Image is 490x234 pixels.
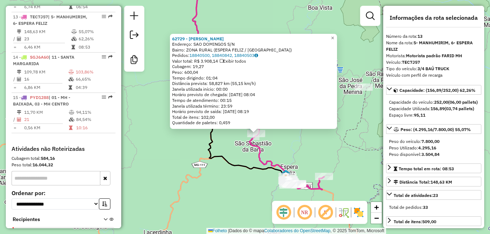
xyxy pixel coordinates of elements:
font: Pedidos: [172,53,189,58]
div: Horário previsto de saída: [DATE] 08:19 [172,109,335,114]
a: 18840500, 18840842, 18840503 [189,53,258,58]
td: 0,56 KM [24,124,69,131]
div: Tempo dirigindo: 01:04 [172,75,335,81]
strong: 33 [423,204,428,210]
a: Exibir filtros [363,9,377,23]
div: Horário previsto de chegada: [DATE] 08:04 [172,92,335,98]
span: SGJ6A60 [30,54,49,60]
strong: 95,11 [414,112,425,118]
i: Total de Atividades [17,37,21,41]
h4: Atividades não Roteirizadas [12,145,115,152]
span: − [374,213,379,222]
i: Tempo total em rota [69,85,72,90]
font: Veículo: [386,59,420,65]
td: / [13,116,17,123]
font: 66,65% [76,76,91,82]
div: Janela utilizada término: 23:59 [172,103,335,109]
font: Tempo de atendimento: 00:15 [172,98,232,103]
a: Nova sessão e pesquisa [127,9,141,25]
font: Peso Utilizado: [389,145,436,150]
font: Distância Total: [399,179,452,185]
i: % de utilização do peso [71,30,77,34]
em: Rota exportada [108,55,113,59]
a: Total de atividades:23 [386,190,481,200]
h4: Informações da rota selecionada [386,14,481,21]
td: / [13,76,17,83]
div: Nome da rota: [386,40,481,53]
strong: Motorista padrão FARID MH [406,53,462,58]
strong: 23 [433,193,438,198]
font: 62,26% [79,36,94,41]
td: 103,86% [75,68,113,76]
i: Distância Total [17,30,21,34]
strong: (03,74 pallets) [445,106,474,111]
div: Veículo com perfil de recarga [386,72,481,78]
i: % de utilização do peso [69,110,74,114]
td: 06:54 [76,3,112,10]
span: Ocultar NR [296,204,313,221]
a: Folheto [208,228,227,233]
a: Exportar sessão [127,28,141,44]
div: Total de atividades:23 [386,201,481,213]
span: + [374,203,379,212]
div: Cubagem total: [12,155,115,162]
td: / [13,35,17,42]
strong: 3.504,84 [421,152,439,157]
strong: 7.800,00 [421,139,439,144]
i: Distância Total [17,70,21,74]
img: Fluxo de ruas [338,207,349,218]
td: 04:39 [75,84,113,91]
a: 62729 - [PERSON_NAME] [172,36,224,41]
i: Tempo total em rota [69,126,73,130]
label: Ordenar por: [12,189,115,197]
td: 55,07% [78,28,113,35]
i: Tempo total em rota [69,5,73,9]
font: Exibir todos [223,58,246,64]
font: Peso: 600,04 [172,69,198,75]
div: Peso disponível: [389,151,478,158]
td: = [13,84,17,91]
font: 14 - [13,54,21,60]
strong: 252,00 [434,99,448,105]
a: Tempo total em rota: 08:53 [386,163,481,173]
strong: 3/4 BAÚ TRUCK [417,66,449,71]
i: % de utilização da cubagem [69,77,74,81]
td: 11,70 KM [24,109,69,116]
strong: 16.044,32 [32,162,53,167]
em: Opções [102,14,106,19]
font: Motorista: [386,53,462,58]
a: Colaboradores do OpenStreetMap [264,228,330,233]
td: = [13,44,17,51]
a: Capacidade: (156,89/252,00) 62,26% [386,85,481,95]
font: 13 - [13,14,21,19]
font: Valor total: R$ 3.908,14 [172,58,218,64]
em: Rota exportada [108,95,113,99]
div: Endereço: SAO DOMINGOS S/N [172,41,335,47]
td: 23 [24,35,71,42]
i: Observações [254,53,258,58]
font: Capacidade Utilizada: [389,106,474,111]
i: Total de Atividades [17,117,21,122]
span: × [331,35,334,41]
strong: 509,00 [422,219,436,224]
div: Capacidade: (156,89/252,00) 62,26% [386,96,481,121]
span: Recipientes [13,216,94,223]
span: Peso do veículo: [389,139,439,144]
a: Ampliar [371,202,382,213]
span: Exibir rótulo [317,204,334,221]
div: Peso: (4.295,16/7.800,00) 55,07% [386,135,481,161]
em: Rota exportada [108,14,113,19]
div: Total de itens: [394,219,436,225]
button: Ordem crescente [99,198,110,210]
strong: 5- MANHUMIRIM, 6- ESPERA FELIZ [386,40,473,52]
i: % de utilização do peso [69,70,74,74]
div: Dados do © mapa , © 2025 TomTom, Microsoft [206,228,386,234]
span: | 5- MANHUMIRIM, 6- ESPERA FELIZ [13,14,87,26]
span: PYD1288 [30,95,49,100]
td: 16 [24,76,68,83]
div: Peso total: [12,162,115,168]
font: 18840500, 18840842, 18840503 [189,53,254,58]
em: Opções [102,55,106,59]
i: % de utilização da cubagem [69,117,74,122]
